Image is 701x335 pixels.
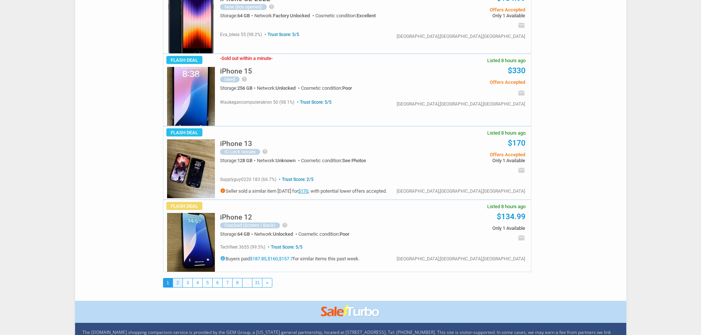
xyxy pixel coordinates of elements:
[340,231,350,237] span: Poor
[241,76,247,82] i: help
[497,212,525,221] a: $134.99
[220,56,222,61] span: -
[273,13,310,18] span: Factory Unlocked
[414,226,525,231] span: Only 1 Available
[220,158,257,163] div: Storage:
[242,278,252,287] a: ...
[220,86,257,90] div: Storage:
[193,278,202,287] a: 4
[357,13,376,18] span: Excellent
[167,213,215,272] img: s-l225.jpg
[414,13,525,18] span: Only 1 Available
[237,13,250,18] span: 64 GB
[220,100,294,105] span: waukegancomputerakron 50 (98.1%)
[250,256,266,261] a: $187.85
[220,232,254,236] div: Storage:
[220,256,360,261] h5: Buyers paid , , for similar items this past week.
[414,152,525,157] span: Offers Accepted
[220,69,252,75] a: iPhone 15
[220,140,252,147] h5: iPhone 13
[276,158,295,163] span: Unknown
[269,4,275,10] i: help
[414,7,525,12] span: Offers Accepted
[518,89,525,97] i: email
[220,76,240,82] div: Used
[301,86,352,90] div: Cosmetic condition:
[220,32,262,37] span: eva_bless 55 (98.2%)
[414,80,525,85] span: Offers Accepted
[397,102,525,106] div: [GEOGRAPHIC_DATA],[GEOGRAPHIC_DATA],[GEOGRAPHIC_DATA]
[301,158,366,163] div: Cosmetic condition:
[342,158,366,163] span: See Photos
[262,278,272,288] li: Next page
[279,256,293,261] a: $157.7
[252,278,262,287] a: 31
[220,142,252,147] a: iPhone 13
[166,56,202,64] span: Flash Deal
[220,245,265,250] span: techfleet 3655 (99.5%)
[166,128,202,136] span: Flash Deal
[342,85,352,91] span: Poor
[220,149,260,155] div: IC Lock Issues
[487,204,525,209] span: Listed 8 hours ago
[254,13,315,18] div: Network:
[220,13,254,18] div: Storage:
[223,278,232,287] a: 7
[254,232,298,236] div: Network:
[220,56,273,61] h3: Sold out within a minute
[257,86,301,90] div: Network:
[397,257,525,261] div: [GEOGRAPHIC_DATA],[GEOGRAPHIC_DATA],[GEOGRAPHIC_DATA]
[220,177,276,182] span: supplyguy0220 183 (66.7%)
[298,232,350,236] div: Cosmetic condition:
[271,56,273,61] span: -
[203,278,212,287] a: 5
[220,214,252,221] h5: iPhone 12
[173,278,183,287] a: 2
[298,188,308,194] a: $170
[276,85,295,91] span: Unlocked
[237,231,250,237] span: 64 GB
[295,100,332,105] span: Trust Score: 5/5
[167,67,215,126] img: s-l225.jpg
[273,231,293,237] span: Unlocked
[262,149,268,154] i: help
[397,189,525,193] div: [GEOGRAPHIC_DATA],[GEOGRAPHIC_DATA],[GEOGRAPHIC_DATA]
[487,131,525,135] span: Listed 8 hours ago
[414,158,525,163] span: Only 1 Available
[268,256,278,261] a: $160
[518,22,525,29] i: email
[220,188,387,193] h5: Seller sold a similar item [DATE] for , with potential lower offers accepted.
[321,305,380,318] img: saleturbo.com
[263,32,299,37] span: Trust Score: 5/5
[262,278,272,287] a: »
[163,278,173,288] a: 1
[508,139,525,147] a: $170
[220,188,226,193] i: info
[183,278,192,287] a: 3
[166,202,202,210] span: Flash Deal
[167,139,215,198] img: s-l225.jpg
[282,222,288,228] i: help
[220,222,280,228] div: Cracked (Screen / Back)
[237,158,252,163] span: 128 GB
[315,13,376,18] div: Cosmetic condition:
[266,245,302,250] span: Trust Score: 5/5
[233,278,242,287] a: 8
[257,158,301,163] div: Network:
[220,256,226,261] i: info
[518,167,525,174] i: email
[237,85,252,91] span: 256 GB
[508,66,525,75] a: $330
[487,58,525,63] span: Listed 8 hours ago
[213,278,222,287] a: 6
[220,215,252,221] a: iPhone 12
[518,234,525,242] i: email
[397,34,525,39] div: [GEOGRAPHIC_DATA],[GEOGRAPHIC_DATA],[GEOGRAPHIC_DATA]
[220,4,267,10] div: New (box opened)
[277,177,314,182] span: Trust Score: 2/5
[220,68,252,75] h5: iPhone 15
